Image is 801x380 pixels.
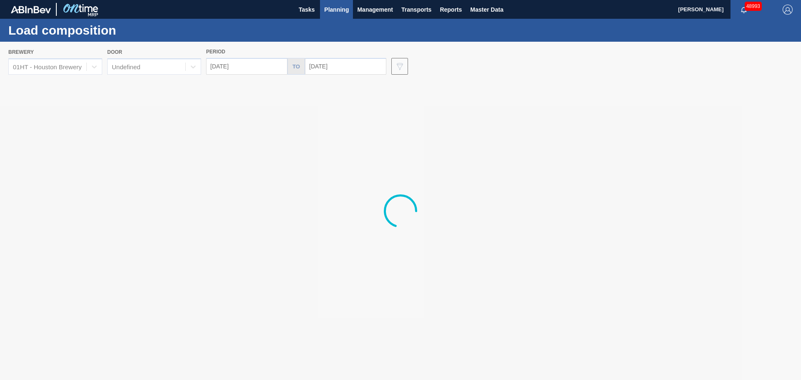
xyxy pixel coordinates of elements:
[8,25,156,35] h1: Load composition
[357,5,393,15] span: Management
[11,6,51,13] img: TNhmsLtSVTkK8tSr43FrP2fwEKptu5GPRR3wAAAABJRU5ErkJggg==
[730,4,757,15] button: Notifications
[470,5,503,15] span: Master Data
[401,5,431,15] span: Transports
[783,5,793,15] img: Logout
[297,5,316,15] span: Tasks
[440,5,462,15] span: Reports
[324,5,349,15] span: Planning
[745,2,762,11] span: 48993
